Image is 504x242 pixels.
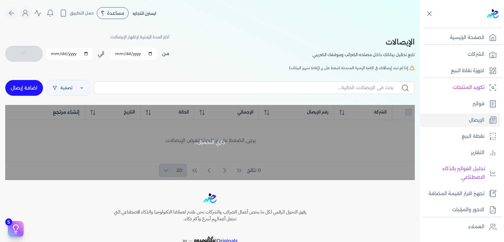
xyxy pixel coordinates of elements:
[189,237,193,241] sup: __
[423,165,485,181] p: تحليل الفواتير بالذكاء الاصطناعي
[453,83,484,92] p: تكويد المنتجات
[99,84,393,91] input: بحث في الإيصالات الحالية...
[429,190,484,198] p: تجهيز اقرار القيمة المضافة
[203,193,217,203] img: logo
[312,36,415,48] h2: الإيصالات
[420,220,500,234] a: العملاء
[5,80,43,96] a: اضافة إيصال
[420,97,500,111] a: فواتير
[452,206,484,214] p: الاجور والمرتبات
[289,65,408,71] span: إذا لم تجد إيصالاتك في الفترة الزمنية المحددة اضغط على زر (إعادة تجهيز البيانات)
[472,100,484,108] p: فواتير
[420,187,500,201] a: تجهيز اقرار القيمة المضافة
[450,33,484,42] p: الصفحة الرئيسية
[420,81,500,94] a: تكويد المنتجات
[451,67,484,75] p: اجهزة نقاط البيع
[420,113,500,127] a: الإيصال
[487,9,499,18] img: logo
[420,146,500,160] a: التقارير
[468,223,484,231] p: العملاء
[8,221,24,237] button: 5
[420,162,500,184] a: تحليل الفواتير بالذكاء الاصطناعي
[133,11,156,16] span: ايسترن للتجاره
[100,209,320,223] h6: رفيق التحول الرقمي لكل ما يخص أعمال الضرائب والشركات نحن نقدم لعملائنا التكنولوجيا والذكاء الاصطن...
[469,116,484,125] p: الإيصال
[471,149,484,157] p: التقارير
[47,80,90,96] a: تصفية
[58,8,95,19] button: حمل التطبيق
[162,50,169,57] label: من
[462,132,484,141] p: نقطة البيع
[420,130,500,143] a: نقطة البيع
[5,218,12,226] span: 5
[420,203,500,217] a: الاجور والمرتبات
[468,50,484,59] p: الشركات
[97,7,129,19] div: مساعدة
[5,105,415,180] div: جاري التحميل...
[107,11,124,15] span: مساعدة
[420,31,500,45] a: الصفحة الرئيسية
[420,64,500,78] a: اجهزة نقاط البيع
[98,50,104,57] label: الي
[312,50,415,59] p: تابع تحاليل بياناتك داخل مصلحه الضرائب وموقفك الضريبي
[110,33,169,41] p: أختر المدة الزمنية لإظهار الإيصالات
[70,10,94,16] span: حمل التطبيق
[420,48,500,61] a: الشركات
